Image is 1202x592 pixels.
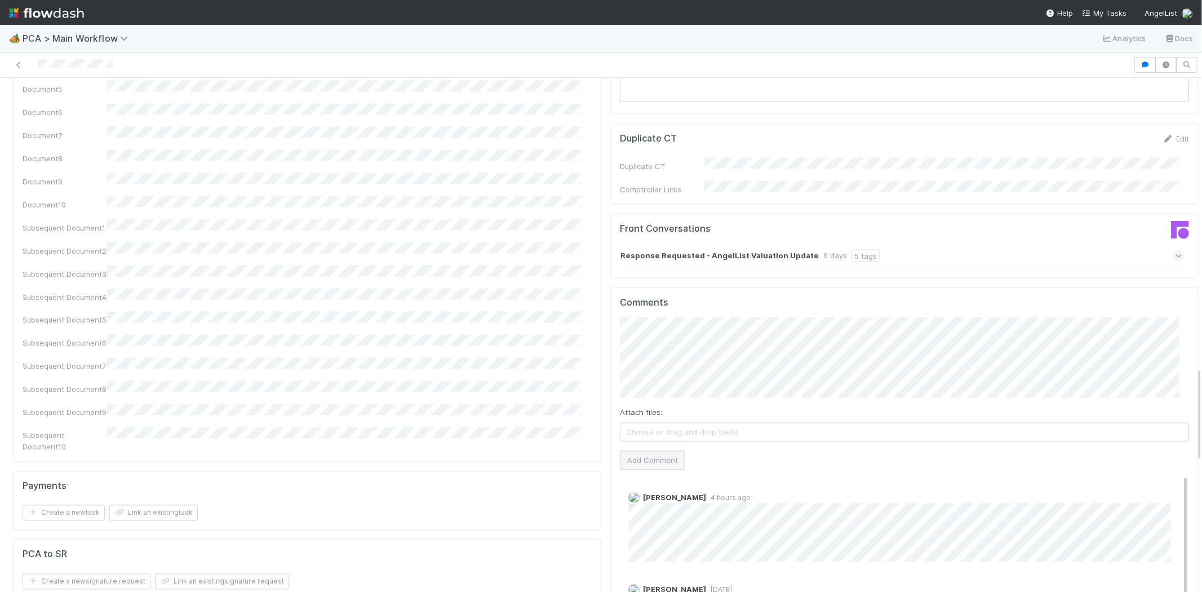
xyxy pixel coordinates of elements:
[23,384,107,395] div: Subsequent Document8
[851,250,880,262] div: 5 tags
[23,315,107,326] div: Subsequent Document5
[620,297,1189,308] h5: Comments
[23,245,107,257] div: Subsequent Document2
[1164,32,1193,45] a: Docs
[23,505,105,521] button: Create a newtask
[1171,221,1189,239] img: front-logo-b4b721b83371efbadf0a.svg
[1145,8,1177,17] span: AngelList
[23,199,107,210] div: Document10
[23,430,107,453] div: Subsequent Document10
[23,361,107,372] div: Subsequent Document7
[706,494,751,502] span: 4 hours ago
[1163,134,1189,143] a: Edit
[23,268,107,280] div: Subsequent Document3
[23,83,107,95] div: Document5
[23,549,67,560] h5: PCA to SR
[23,407,107,418] div: Subsequent Document9
[1102,32,1146,45] a: Analytics
[1182,8,1193,19] img: avatar_5106bb14-94e9-4897-80de-6ae81081f36d.png
[620,184,704,195] div: Comptroller Links
[23,222,107,233] div: Subsequent Document1
[23,574,150,590] button: Create a newsignature request
[23,33,134,44] span: PCA > Main Workflow
[23,481,66,492] h5: Payments
[620,451,685,470] button: Add Comment
[628,492,640,503] img: avatar_8d06466b-a936-4205-8f52-b0cc03e2a179.png
[9,33,20,43] span: 🏕️
[23,176,107,187] div: Document9
[620,161,704,172] div: Duplicate CT
[620,407,662,418] label: Attach files:
[23,107,107,118] div: Document6
[23,291,107,303] div: Subsequent Document4
[1082,8,1126,17] span: My Tasks
[23,130,107,141] div: Document7
[620,223,896,235] h5: Front Conversations
[9,3,84,23] img: logo-inverted-e16ddd16eac7371096b0.svg
[643,493,706,502] span: [PERSON_NAME]
[155,574,289,590] button: Link an existingsignature request
[620,133,677,144] h5: Duplicate CT
[23,338,107,349] div: Subsequent Document6
[823,250,847,262] div: 6 days
[1082,7,1126,19] a: My Tasks
[23,153,107,164] div: Document8
[620,250,819,262] strong: Response Requested - AngelList Valuation Update
[1046,7,1073,19] div: Help
[109,505,198,521] button: Link an existingtask
[620,423,1188,441] span: Choose or drag and drop file(s)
